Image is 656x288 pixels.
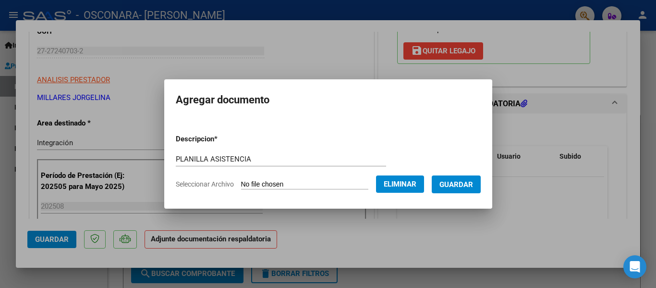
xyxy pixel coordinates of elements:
span: Seleccionar Archivo [176,180,234,188]
div: Open Intercom Messenger [623,255,646,278]
span: Eliminar [384,180,416,188]
button: Eliminar [376,175,424,193]
h2: Agregar documento [176,91,481,109]
span: Guardar [439,180,473,189]
button: Guardar [432,175,481,193]
p: Descripcion [176,134,267,145]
